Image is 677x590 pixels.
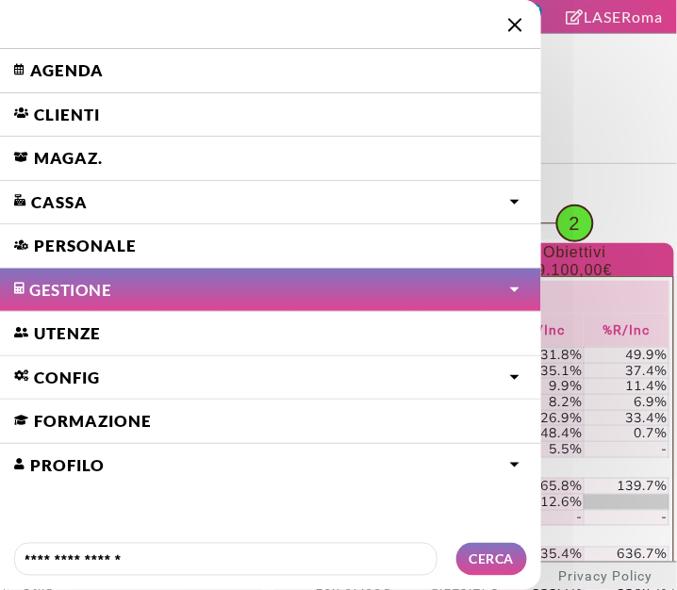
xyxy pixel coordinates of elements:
a: Clicca per andare alla pagina di firmaLASERoma [567,8,664,25]
tspan: 2 [569,213,580,234]
td: 11.4% [584,379,669,395]
td: 37.4% [584,363,669,379]
td: 139.7% [584,479,669,495]
tspan: 9.100,00€ [537,263,612,279]
td: - [584,510,669,526]
td: 636.7% [584,548,669,564]
td: 635.4% [499,548,584,564]
button: CERCA [456,543,528,576]
td: -12.6% [499,495,584,511]
td: 33.4% [584,410,669,426]
input: Cerca cliente... [14,543,438,576]
td: 165.8% [499,479,584,495]
td: 5.5% [499,441,584,457]
td: 0.7% [584,426,669,442]
tspan: Obiettivi [543,244,606,260]
td: 6.9% [584,394,669,410]
th: %R/Inc [584,314,669,348]
a: Privacy Policy [559,569,653,584]
td: - [499,510,584,526]
td: - [584,441,669,457]
td: 49.9% [584,347,669,363]
img: close icon [508,18,522,32]
i: Clicca per andare alla pagina di firma [567,9,585,25]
